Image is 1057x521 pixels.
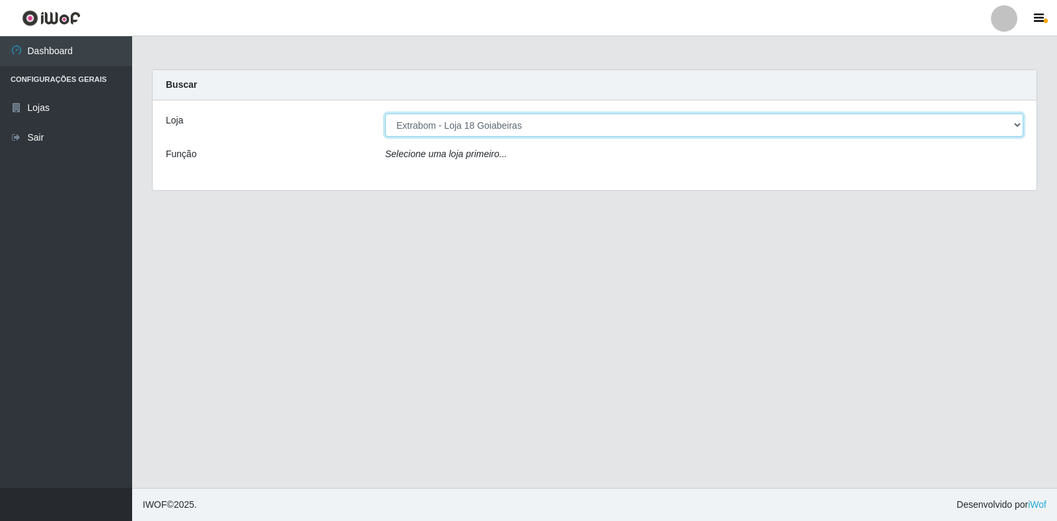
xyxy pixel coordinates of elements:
label: Loja [166,114,183,127]
strong: Buscar [166,79,197,90]
img: CoreUI Logo [22,10,81,26]
i: Selecione uma loja primeiro... [385,149,507,159]
span: IWOF [143,499,167,510]
span: Desenvolvido por [957,498,1046,512]
label: Função [166,147,197,161]
span: © 2025 . [143,498,197,512]
a: iWof [1028,499,1046,510]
